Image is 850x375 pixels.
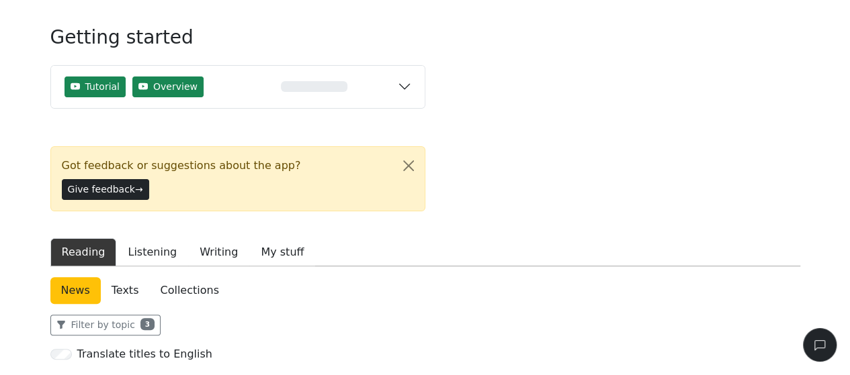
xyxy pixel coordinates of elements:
span: 3 [140,318,155,330]
button: Close alert [392,147,425,184]
h6: Translate titles to English [77,347,212,360]
button: Listening [116,238,188,266]
button: Give feedback→ [62,179,149,200]
button: TutorialOverview [51,66,425,108]
span: Tutorial [85,80,120,94]
button: Overview [132,76,204,97]
button: Tutorial [65,76,126,97]
a: Texts [101,277,150,304]
button: Writing [188,238,249,266]
button: My stuff [249,238,315,266]
a: Collections [149,277,229,304]
h3: Getting started [50,26,425,60]
a: News [50,277,101,304]
span: Got feedback or suggestions about the app? [62,158,301,174]
button: Reading [50,238,117,266]
span: Overview [153,80,198,94]
button: Filter by topic3 [50,315,161,335]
